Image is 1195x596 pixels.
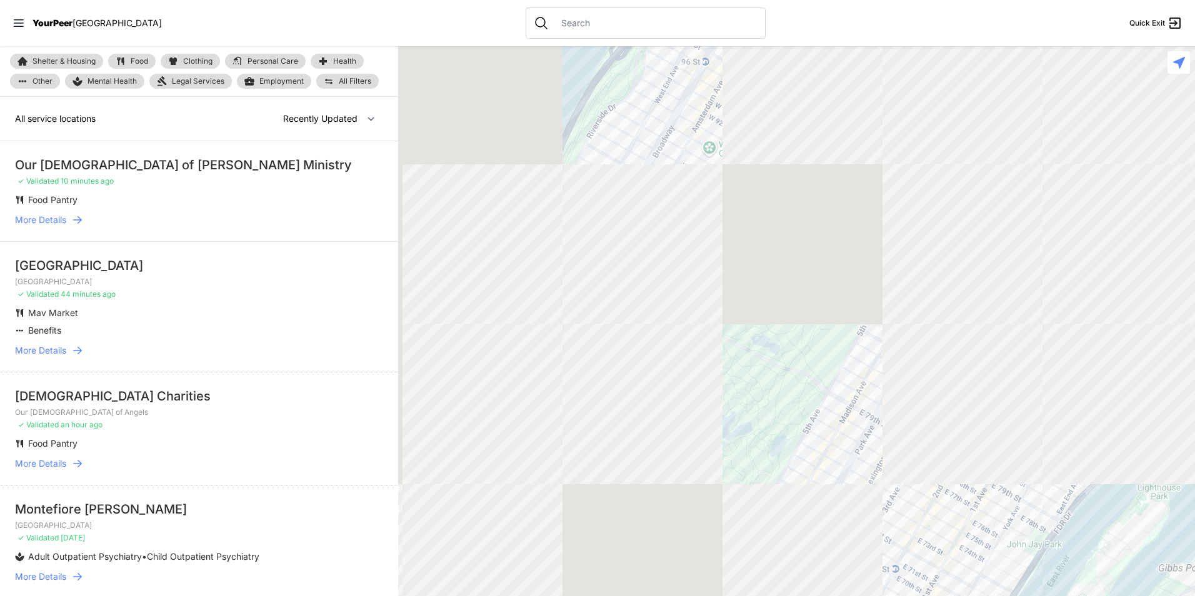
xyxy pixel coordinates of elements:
[15,257,383,274] div: [GEOGRAPHIC_DATA]
[15,113,96,124] span: All service locations
[28,325,61,335] span: Benefits
[15,570,66,583] span: More Details
[65,74,144,89] a: Mental Health
[28,551,142,562] span: Adult Outpatient Psychiatry
[28,307,78,318] span: Mav Market
[32,77,52,85] span: Other
[316,74,379,89] a: All Filters
[15,214,383,226] a: More Details
[15,457,383,470] a: More Details
[61,533,85,542] span: [DATE]
[15,457,66,470] span: More Details
[183,57,212,65] span: Clothing
[15,500,383,518] div: Montefiore [PERSON_NAME]
[61,420,102,429] span: an hour ago
[17,533,59,542] span: ✓ Validated
[172,76,224,86] span: Legal Services
[333,57,356,65] span: Health
[108,54,156,69] a: Food
[1129,16,1182,31] a: Quick Exit
[131,57,148,65] span: Food
[311,54,364,69] a: Health
[225,54,306,69] a: Personal Care
[28,438,77,449] span: Food Pantry
[15,344,383,357] a: More Details
[61,289,116,299] span: 44 minutes ago
[10,54,103,69] a: Shelter & Housing
[15,520,383,530] p: [GEOGRAPHIC_DATA]
[161,54,220,69] a: Clothing
[17,420,59,429] span: ✓ Validated
[259,76,304,86] span: Employment
[247,57,298,65] span: Personal Care
[149,74,232,89] a: Legal Services
[10,74,60,89] a: Other
[17,176,59,186] span: ✓ Validated
[554,17,757,29] input: Search
[32,19,162,27] a: YourPeer[GEOGRAPHIC_DATA]
[72,17,162,28] span: [GEOGRAPHIC_DATA]
[28,194,77,205] span: Food Pantry
[237,74,311,89] a: Employment
[15,214,66,226] span: More Details
[15,277,383,287] p: [GEOGRAPHIC_DATA]
[142,551,147,562] span: •
[1129,18,1165,28] span: Quick Exit
[61,176,114,186] span: 10 minutes ago
[15,407,383,417] p: Our [DEMOGRAPHIC_DATA] of Angels
[32,17,72,28] span: YourPeer
[147,551,259,562] span: Child Outpatient Psychiatry
[32,57,96,65] span: Shelter & Housing
[87,76,137,86] span: Mental Health
[15,570,383,583] a: More Details
[15,156,383,174] div: Our [DEMOGRAPHIC_DATA] of [PERSON_NAME] Ministry
[15,387,383,405] div: [DEMOGRAPHIC_DATA] Charities
[15,344,66,357] span: More Details
[339,77,371,85] span: All Filters
[17,289,59,299] span: ✓ Validated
